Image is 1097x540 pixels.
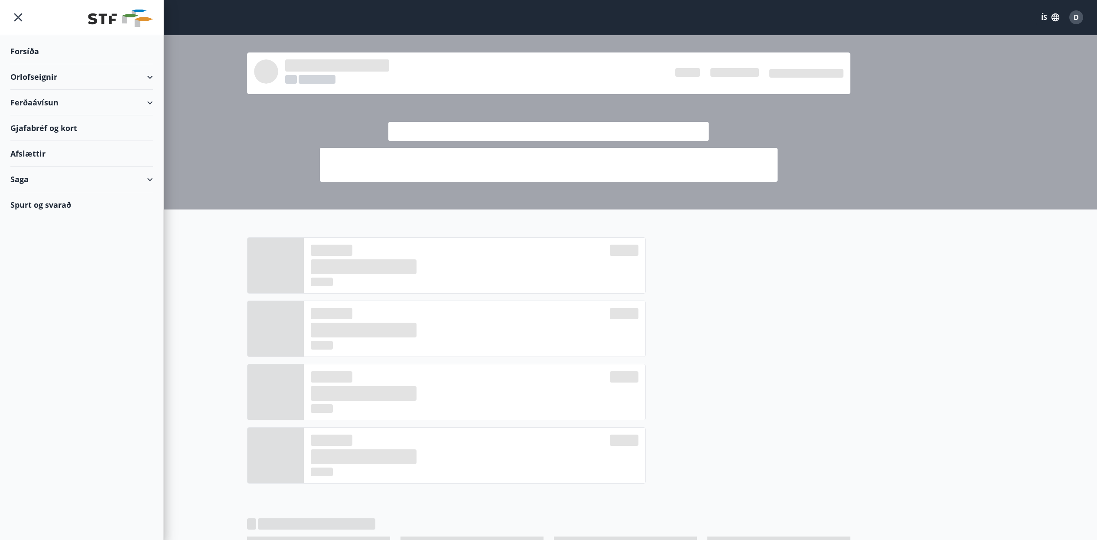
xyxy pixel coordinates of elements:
[1036,10,1064,25] button: ÍS
[10,64,153,90] div: Orlofseignir
[10,167,153,192] div: Saga
[10,39,153,64] div: Forsíða
[10,141,153,167] div: Afslættir
[10,10,26,25] button: menu
[10,192,153,217] div: Spurt og svarað
[1066,7,1087,28] button: D
[10,115,153,141] div: Gjafabréf og kort
[88,10,153,27] img: union_logo
[1074,13,1079,22] span: D
[10,90,153,115] div: Ferðaávísun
